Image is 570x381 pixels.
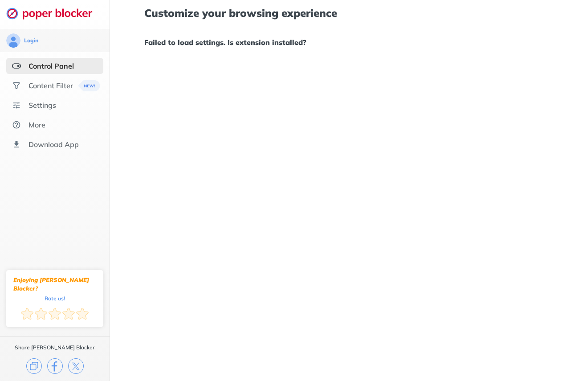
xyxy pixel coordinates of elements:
img: social.svg [12,81,21,90]
img: features-selected.svg [12,61,21,70]
img: x.svg [68,358,84,374]
div: More [28,120,45,129]
img: logo-webpage.svg [6,7,102,20]
h1: Customize your browsing experience [144,7,535,19]
div: Login [24,37,38,44]
div: Content Filter [28,81,73,90]
img: about.svg [12,120,21,129]
div: Share [PERSON_NAME] Blocker [15,344,95,351]
h1: Failed to load settings. Is extension installed? [144,37,535,48]
div: Download App [28,140,79,149]
img: settings.svg [12,101,21,110]
img: download-app.svg [12,140,21,149]
img: avatar.svg [6,33,20,48]
div: Enjoying [PERSON_NAME] Blocker? [13,276,96,293]
div: Rate us! [45,296,65,300]
img: copy.svg [26,358,42,374]
img: menuBanner.svg [78,80,100,91]
div: Control Panel [28,61,74,70]
img: facebook.svg [47,358,63,374]
div: Settings [28,101,56,110]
